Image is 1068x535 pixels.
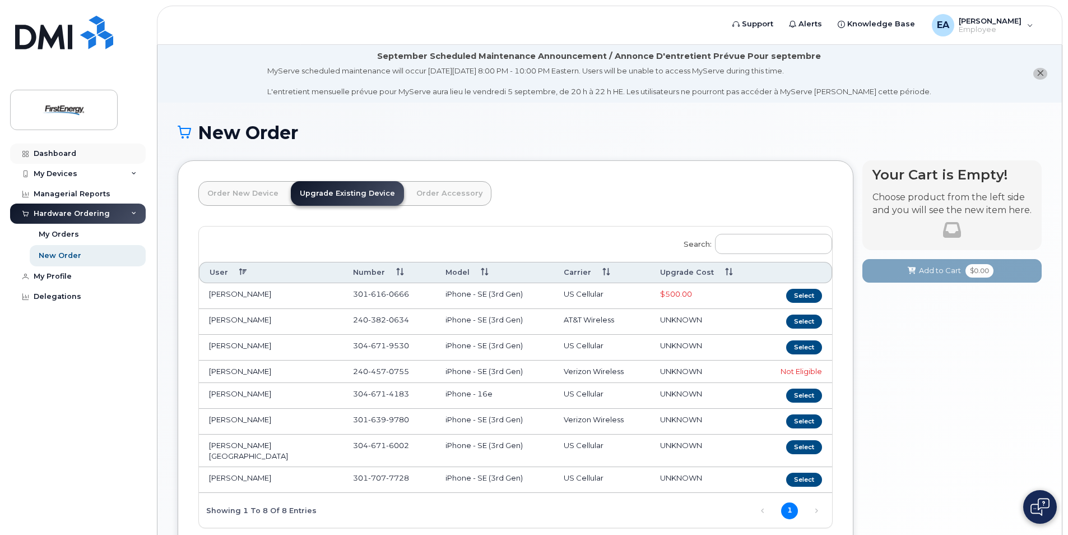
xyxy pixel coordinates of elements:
[1030,498,1050,516] img: Open chat
[368,289,386,298] span: 616
[386,341,409,350] span: 9530
[786,289,822,303] button: Select
[377,50,821,62] div: September Scheduled Maintenance Announcement / Annonce D'entretient Prévue Pour septembre
[291,181,404,206] a: Upgrade Existing Device
[199,309,343,335] td: [PERSON_NAME]
[554,262,649,283] th: Carrier: activate to sort column ascending
[554,283,649,309] td: US Cellular
[872,191,1032,217] p: Choose product from the left side and you will see the new item here.
[368,441,386,450] span: 671
[554,409,649,435] td: Verizon Wireless
[660,441,702,450] span: UNKNOWN
[862,259,1042,282] button: Add to Cart $0.00
[435,467,554,493] td: iPhone - SE (3rd Gen)
[199,409,343,435] td: [PERSON_NAME]
[368,341,386,350] span: 671
[786,389,822,403] button: Select
[872,167,1032,182] h4: Your Cart is Empty!
[554,383,649,409] td: US Cellular
[353,315,409,324] span: 240
[178,123,1042,142] h1: New Order
[554,361,649,383] td: Verizon Wireless
[754,502,771,519] a: Previous
[267,66,931,97] div: MyServe scheduled maintenance will occur [DATE][DATE] 8:00 PM - 10:00 PM Eastern. Users will be u...
[386,315,409,324] span: 0634
[435,262,554,283] th: Model: activate to sort column ascending
[554,335,649,361] td: US Cellular
[435,361,554,383] td: iPhone - SE (3rd Gen)
[343,262,435,283] th: Number: activate to sort column ascending
[660,367,702,376] span: UNKNOWN
[386,441,409,450] span: 6002
[554,467,649,493] td: US Cellular
[199,335,343,361] td: [PERSON_NAME]
[808,502,825,519] a: Next
[353,289,409,298] span: 301
[353,341,409,350] span: 304
[786,315,822,329] button: Select
[435,309,554,335] td: iPhone - SE (3rd Gen)
[368,315,386,324] span: 382
[407,181,491,206] a: Order Accessory
[554,309,649,335] td: AT&T Wireless
[660,389,702,398] span: UNKNOWN
[368,389,386,398] span: 671
[386,289,409,298] span: 0666
[660,289,692,298] span: Full Upgrade Eligibility Date 2027-01-28
[199,361,343,383] td: [PERSON_NAME]
[386,389,409,398] span: 4183
[435,283,554,309] td: iPhone - SE (3rd Gen)
[1033,68,1047,80] button: close notification
[199,262,343,283] th: User: activate to sort column descending
[435,383,554,409] td: iPhone - 16e
[386,367,409,376] span: 0755
[353,389,409,398] span: 304
[786,473,822,487] button: Select
[386,473,409,482] span: 7728
[199,283,343,309] td: [PERSON_NAME]
[554,435,649,467] td: US Cellular
[660,341,702,350] span: UNKNOWN
[199,435,343,467] td: [PERSON_NAME][GEOGRAPHIC_DATA]
[435,335,554,361] td: iPhone - SE (3rd Gen)
[715,234,832,254] input: Search:
[368,415,386,424] span: 639
[781,502,798,519] a: 1
[786,440,822,454] button: Select
[368,367,386,376] span: 457
[199,500,317,519] div: Showing 1 to 8 of 8 entries
[660,473,702,482] span: UNKNOWN
[199,467,343,493] td: [PERSON_NAME]
[435,435,554,467] td: iPhone - SE (3rd Gen)
[767,366,822,377] div: Not Eligible
[353,415,409,424] span: 301
[435,409,554,435] td: iPhone - SE (3rd Gen)
[650,262,757,283] th: Upgrade Cost: activate to sort column ascending
[676,227,832,258] label: Search:
[786,340,822,354] button: Select
[386,415,409,424] span: 9780
[353,441,409,450] span: 304
[965,264,993,278] span: $0.00
[919,265,961,276] span: Add to Cart
[786,414,822,428] button: Select
[368,473,386,482] span: 707
[660,415,702,424] span: UNKNOWN
[353,367,409,376] span: 240
[198,181,287,206] a: Order New Device
[199,383,343,409] td: [PERSON_NAME]
[353,473,409,482] span: 301
[660,315,702,324] span: UNKNOWN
